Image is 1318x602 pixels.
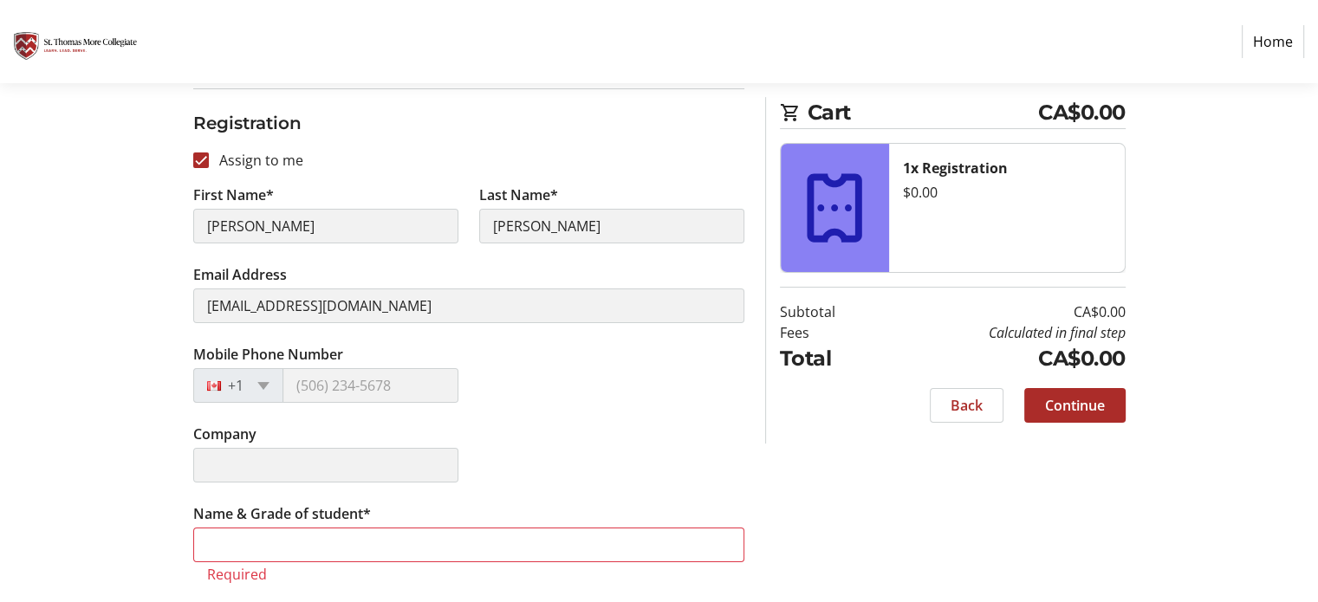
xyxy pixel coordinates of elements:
[880,301,1126,322] td: CA$0.00
[479,184,558,205] label: Last Name*
[209,150,303,171] label: Assign to me
[880,322,1126,343] td: Calculated in final step
[1038,97,1126,128] span: CA$0.00
[808,97,1039,128] span: Cart
[193,110,744,136] h3: Registration
[282,368,458,403] input: (506) 234-5678
[903,159,1008,178] strong: 1x Registration
[193,503,371,524] label: Name & Grade of student*
[1242,25,1304,58] a: Home
[193,424,256,444] label: Company
[780,343,880,374] td: Total
[14,7,137,76] img: St. Thomas More Collegiate #2's Logo
[193,184,274,205] label: First Name*
[880,343,1126,374] td: CA$0.00
[780,301,880,322] td: Subtotal
[951,395,983,416] span: Back
[780,322,880,343] td: Fees
[930,388,1003,423] button: Back
[1045,395,1105,416] span: Continue
[193,264,287,285] label: Email Address
[193,344,343,365] label: Mobile Phone Number
[903,182,1111,203] div: $0.00
[207,566,730,583] tr-error: Required
[1024,388,1126,423] button: Continue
